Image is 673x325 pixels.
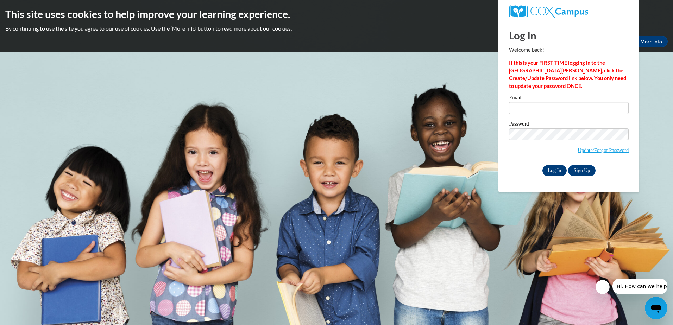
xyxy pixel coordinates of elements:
[4,5,57,11] span: Hi. How can we help?
[509,60,626,89] strong: If this is your FIRST TIME logging in to the [GEOGRAPHIC_DATA][PERSON_NAME], click the Create/Upd...
[542,165,567,176] input: Log In
[509,95,629,102] label: Email
[5,7,668,21] h2: This site uses cookies to help improve your learning experience.
[612,279,667,294] iframe: Message from company
[5,25,668,32] p: By continuing to use the site you agree to our use of cookies. Use the ‘More info’ button to read...
[509,46,629,54] p: Welcome back!
[596,280,610,294] iframe: Close message
[568,165,596,176] a: Sign Up
[509,5,629,18] a: COX Campus
[509,121,629,128] label: Password
[509,28,629,43] h1: Log In
[509,5,588,18] img: COX Campus
[635,36,668,47] a: More Info
[578,147,629,153] a: Update/Forgot Password
[645,297,667,319] iframe: Button to launch messaging window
